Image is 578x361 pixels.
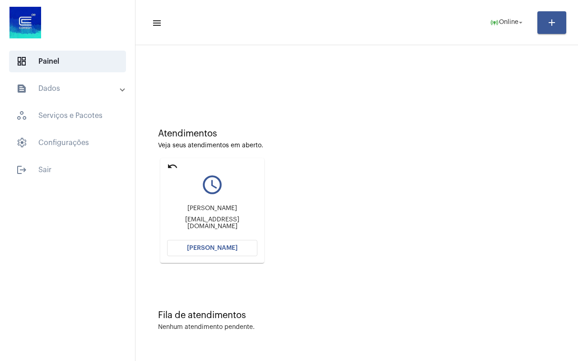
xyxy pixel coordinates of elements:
mat-icon: sidenav icon [152,18,161,28]
img: d4669ae0-8c07-2337-4f67-34b0df7f5ae4.jpeg [7,5,43,41]
mat-icon: online_prediction [490,18,499,27]
div: Nenhum atendimento pendente. [158,324,255,331]
mat-expansion-panel-header: sidenav iconDados [5,78,135,99]
span: Sair [9,159,126,181]
div: [EMAIL_ADDRESS][DOMAIN_NAME] [167,216,257,230]
span: Online [499,19,518,26]
span: Serviços e Pacotes [9,105,126,127]
mat-icon: arrow_drop_down [517,19,525,27]
span: Painel [9,51,126,72]
div: [PERSON_NAME] [167,205,257,212]
mat-icon: sidenav icon [16,164,27,175]
div: Atendimentos [158,129,555,139]
span: [PERSON_NAME] [187,245,238,251]
button: [PERSON_NAME] [167,240,257,256]
mat-icon: query_builder [167,173,257,196]
div: Veja seus atendimentos em aberto. [158,142,555,149]
span: sidenav icon [16,110,27,121]
mat-icon: sidenav icon [16,83,27,94]
mat-icon: undo [167,161,178,172]
mat-panel-title: Dados [16,83,121,94]
mat-icon: add [546,17,557,28]
div: Fila de atendimentos [158,310,555,320]
button: Online [485,14,530,32]
span: Configurações [9,132,126,154]
span: sidenav icon [16,137,27,148]
span: sidenav icon [16,56,27,67]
